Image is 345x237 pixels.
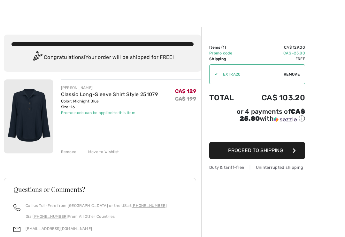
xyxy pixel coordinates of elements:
[209,109,305,125] div: or 4 payments ofCA$ 25.80withSezzle Click to learn more about Sezzle
[209,56,244,62] td: Shipping
[210,71,218,77] div: ✔
[209,50,244,56] td: Promo code
[13,226,20,233] img: email
[11,51,194,64] div: Congratulations! Your order will be shipped for FREE!
[175,88,196,94] span: CA$ 129
[13,186,187,192] h3: Questions or Comments?
[33,214,68,219] a: [PHONE_NUMBER]
[61,149,77,155] div: Remove
[209,142,305,159] button: Proceed to Shipping
[61,91,158,97] a: Classic Long-Sleeve Shirt Style 251079
[228,147,283,153] span: Proceed to Shipping
[244,45,305,50] td: CA$ 129.00
[209,109,305,123] div: or 4 payments of with
[31,51,44,64] img: Congratulation2.svg
[240,108,305,122] span: CA$ 25.80
[209,164,305,170] div: Duty & tariff-free | Uninterrupted shipping
[61,110,158,116] div: Promo code can be applied to this item
[218,65,284,84] input: Promo code
[244,50,305,56] td: CA$ -25.80
[223,45,225,50] span: 1
[4,79,53,153] img: Classic Long-Sleeve Shirt Style 251079
[26,214,167,219] p: Dial From All Other Countries
[244,56,305,62] td: Free
[244,87,305,109] td: CA$ 103.20
[274,117,297,122] img: Sezzle
[61,85,158,91] div: [PERSON_NAME]
[132,203,167,208] a: [PHONE_NUMBER]
[209,125,305,140] iframe: PayPal-paypal
[175,96,196,102] s: CA$ 199
[284,71,300,77] span: Remove
[26,226,92,231] a: [EMAIL_ADDRESS][DOMAIN_NAME]
[83,149,119,155] div: Move to Wishlist
[209,87,244,109] td: Total
[13,204,20,211] img: call
[209,45,244,50] td: Items ( )
[26,203,167,208] p: Call us Toll-Free from [GEOGRAPHIC_DATA] or the US at
[61,98,158,110] div: Color: Midnight Blue Size: 16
